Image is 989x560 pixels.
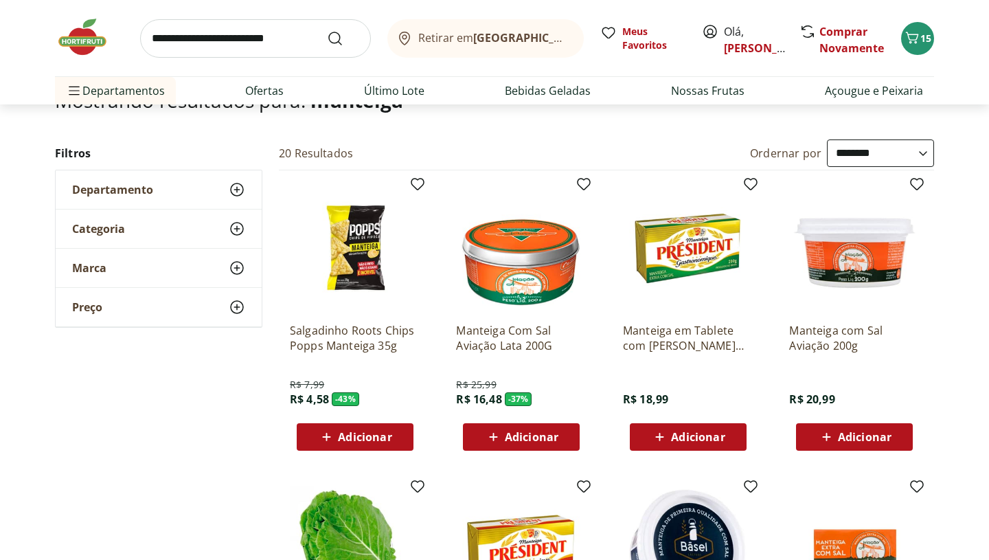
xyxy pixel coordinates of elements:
[463,423,580,451] button: Adicionar
[56,288,262,326] button: Preço
[290,181,420,312] img: Salgadinho Roots Chips Popps Manteiga 35g
[332,392,359,406] span: - 43 %
[56,249,262,287] button: Marca
[66,74,165,107] span: Departamentos
[901,22,934,55] button: Carrinho
[825,82,923,99] a: Açougue e Peixaria
[600,25,685,52] a: Meus Favoritos
[364,82,424,99] a: Último Lote
[789,392,834,407] span: R$ 20,99
[505,392,532,406] span: - 37 %
[72,300,102,314] span: Preço
[456,378,496,392] span: R$ 25,99
[279,146,353,161] h2: 20 Resultados
[55,89,934,111] h1: Mostrando resultados para:
[724,41,813,56] a: [PERSON_NAME]
[290,323,420,353] a: Salgadinho Roots Chips Popps Manteiga 35g
[55,139,262,167] h2: Filtros
[245,82,284,99] a: Ofertas
[505,432,558,443] span: Adicionar
[456,392,501,407] span: R$ 16,48
[789,323,920,353] a: Manteiga com Sal Aviação 200g
[920,32,931,45] span: 15
[505,82,591,99] a: Bebidas Geladas
[290,378,324,392] span: R$ 7,99
[297,423,413,451] button: Adicionar
[140,19,371,58] input: search
[387,19,584,58] button: Retirar em[GEOGRAPHIC_DATA]/[GEOGRAPHIC_DATA]
[671,82,744,99] a: Nossas Frutas
[72,222,125,236] span: Categoria
[796,423,913,451] button: Adicionar
[623,181,753,312] img: Manteiga em Tablete com Sal Président 200g
[623,323,753,353] a: Manteiga em Tablete com [PERSON_NAME] Président 200g
[456,181,587,312] img: Manteiga Com Sal Aviação Lata 200G
[56,170,262,209] button: Departamento
[750,146,821,161] label: Ordernar por
[838,432,891,443] span: Adicionar
[819,24,884,56] a: Comprar Novamente
[623,392,668,407] span: R$ 18,99
[724,23,785,56] span: Olá,
[66,74,82,107] button: Menu
[789,181,920,312] img: Manteiga com Sal Aviação 200g
[630,423,747,451] button: Adicionar
[622,25,685,52] span: Meus Favoritos
[671,432,725,443] span: Adicionar
[473,30,705,45] b: [GEOGRAPHIC_DATA]/[GEOGRAPHIC_DATA]
[418,32,570,44] span: Retirar em
[55,16,124,58] img: Hortifruti
[327,30,360,47] button: Submit Search
[338,432,391,443] span: Adicionar
[72,261,106,275] span: Marca
[290,392,329,407] span: R$ 4,58
[72,183,153,197] span: Departamento
[456,323,587,353] a: Manteiga Com Sal Aviação Lata 200G
[56,210,262,248] button: Categoria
